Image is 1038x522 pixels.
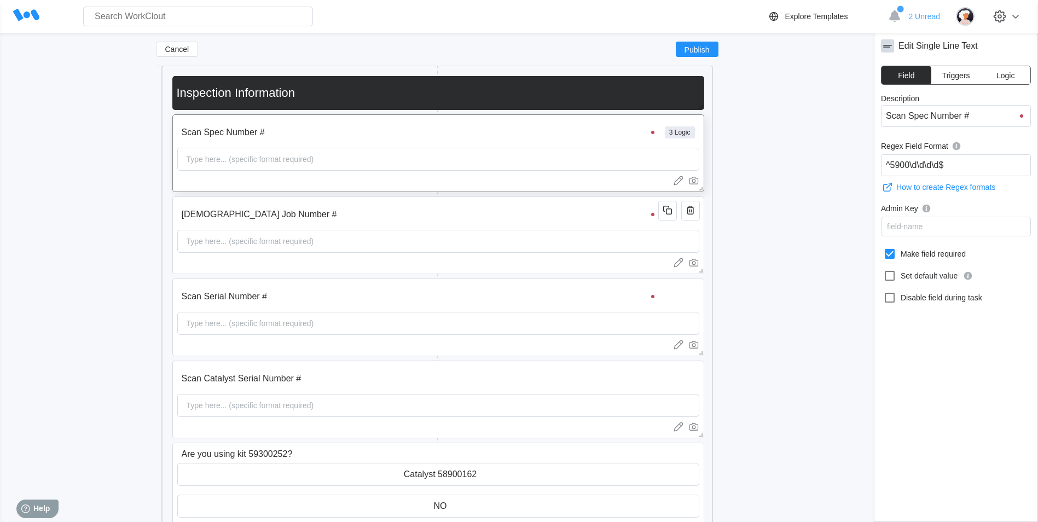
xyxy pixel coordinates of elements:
button: Logic [981,66,1030,84]
div: field-name [887,222,923,231]
input: Field description [177,121,662,143]
div: Edit Single Line Text [898,41,978,51]
span: Field [898,72,914,79]
input: Selection placeholder [178,463,699,485]
input: Field description [177,368,662,390]
div: How to create Regex formats [896,183,995,192]
button: Field [882,66,931,84]
label: Admin Key [881,202,1031,217]
button: Publish [676,42,718,57]
div: Explore Templates [785,12,848,21]
button: Cancel [156,42,199,57]
input: Enter a field description [881,105,1031,127]
span: Publish [685,46,710,53]
a: Explore Templates [767,10,883,23]
span: Triggers [942,72,970,79]
input: Untitled section [172,82,700,104]
input: e.g. [0-9] [881,154,1031,176]
img: user-4.png [956,7,975,26]
span: 2 Unread [908,12,940,21]
input: Field description [177,443,662,465]
div: 3 Logic [665,126,695,138]
label: Make field required [881,245,1031,263]
a: How to create Regex formats [881,181,1031,194]
div: Type here... (specific format required) [182,230,318,252]
div: Type here... (specific format required) [182,148,318,170]
input: Field description [177,286,662,308]
div: Type here... (specific format required) [182,395,318,416]
input: Search WorkClout [83,7,313,26]
label: Regex Field Format [881,140,1031,154]
span: Cancel [165,45,189,53]
div: Type here... (specific format required) [182,312,318,334]
button: Triggers [931,66,981,84]
label: Disable field during task [881,289,1031,306]
span: Logic [996,72,1014,79]
input: Selection placeholder [178,495,699,517]
label: Set default value [881,267,1031,285]
label: Description [881,94,1031,105]
input: Field description [177,204,662,225]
